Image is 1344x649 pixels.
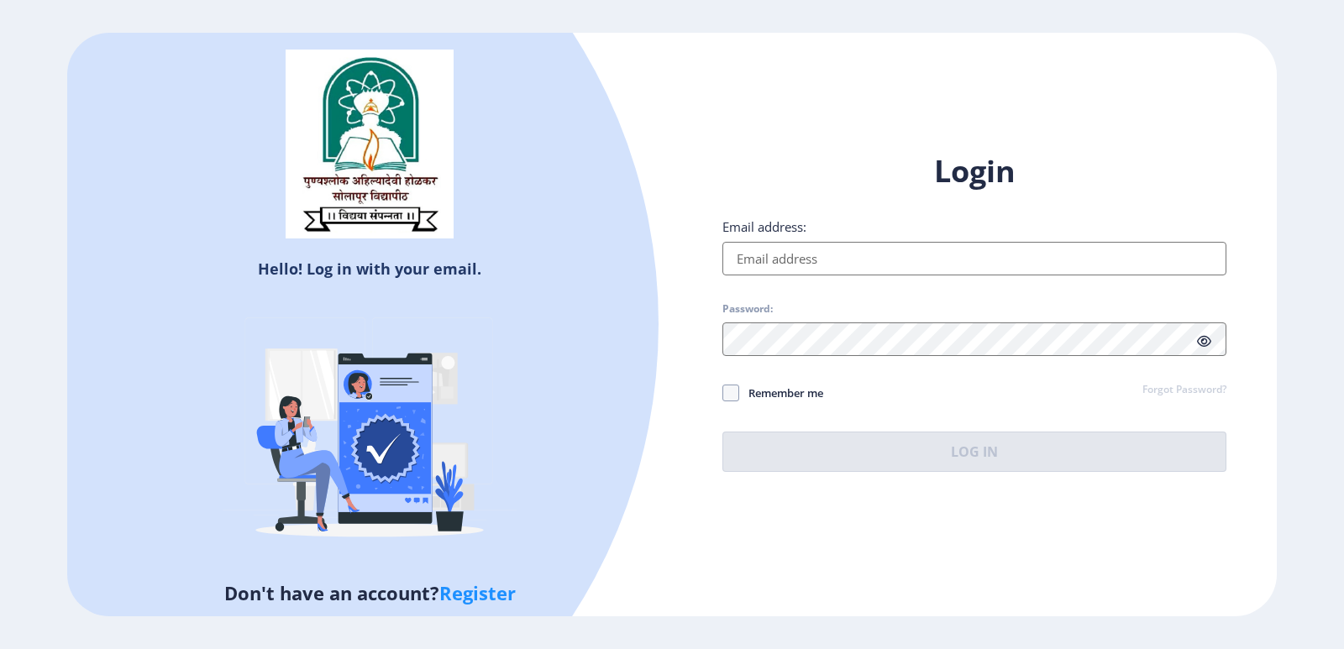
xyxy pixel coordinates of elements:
[722,151,1226,191] h1: Login
[223,285,517,579] img: Verified-rafiki.svg
[739,383,823,403] span: Remember me
[1142,383,1226,398] a: Forgot Password?
[722,242,1226,275] input: Email address
[286,50,454,239] img: sulogo.png
[80,579,659,606] h5: Don't have an account?
[439,580,516,605] a: Register
[722,302,773,316] label: Password:
[722,218,806,235] label: Email address:
[722,432,1226,472] button: Log In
